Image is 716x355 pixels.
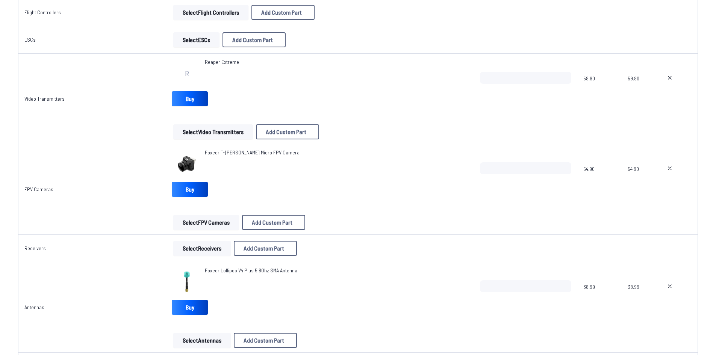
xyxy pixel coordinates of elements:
[205,58,239,66] span: Reaper Extreme
[172,300,208,315] a: Buy
[173,124,253,139] button: SelectVideo Transmitters
[234,241,297,256] button: Add Custom Part
[172,149,202,179] img: image
[256,124,319,139] button: Add Custom Part
[173,5,248,20] button: SelectFlight Controllers
[205,149,300,156] a: Foxeer T-[PERSON_NAME] Micro FPV Camera
[24,95,65,102] a: Video Transmitters
[205,267,297,274] a: Foxeer Lollipop V4 Plus 5.8Ghz SMA Antenna
[172,333,232,348] a: SelectAntennas
[172,215,241,230] a: SelectFPV Cameras
[24,186,53,192] a: FPV Cameras
[172,5,250,20] a: SelectFlight Controllers
[242,215,305,230] button: Add Custom Part
[628,162,649,198] span: 54.90
[172,124,254,139] a: SelectVideo Transmitters
[252,219,292,225] span: Add Custom Part
[628,72,649,108] span: 59.90
[172,32,221,47] a: SelectESCs
[172,267,202,297] img: image
[223,32,286,47] button: Add Custom Part
[173,32,219,47] button: SelectESCs
[173,333,231,348] button: SelectAntennas
[24,245,46,251] a: Receivers
[172,182,208,197] a: Buy
[244,245,284,251] span: Add Custom Part
[234,333,297,348] button: Add Custom Part
[185,69,189,77] span: R
[24,304,44,310] a: Antennas
[172,241,232,256] a: SelectReceivers
[628,280,649,316] span: 38.99
[232,37,273,43] span: Add Custom Part
[173,215,239,230] button: SelectFPV Cameras
[251,5,315,20] button: Add Custom Part
[172,91,208,106] a: Buy
[583,162,615,198] span: 54.90
[244,337,284,343] span: Add Custom Part
[24,36,36,43] a: ESCs
[583,280,615,316] span: 38.99
[261,9,302,15] span: Add Custom Part
[266,129,306,135] span: Add Custom Part
[173,241,231,256] button: SelectReceivers
[24,9,61,15] a: Flight Controllers
[583,72,615,108] span: 59.90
